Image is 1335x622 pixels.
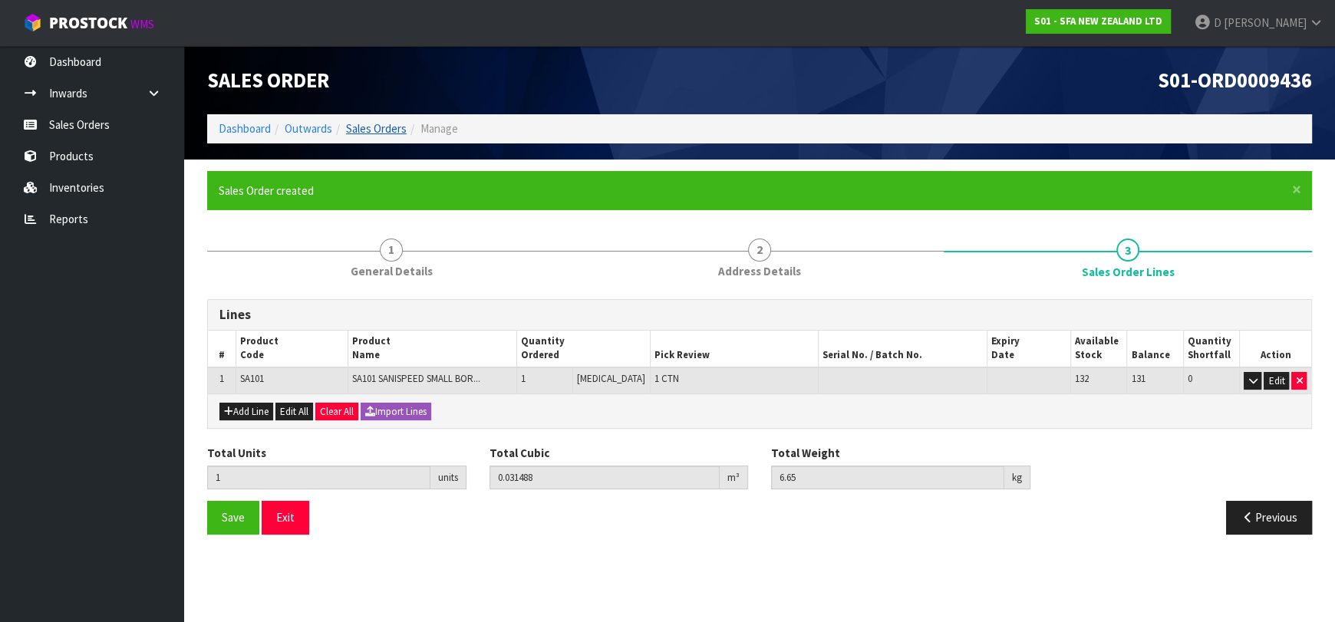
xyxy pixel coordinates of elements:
span: × [1292,179,1301,200]
span: 1 CTN [654,372,679,385]
label: Total Units [207,445,266,461]
span: 3 [1116,239,1139,262]
span: Manage [420,121,458,136]
th: Product Name [348,331,516,367]
span: General Details [351,263,433,279]
button: Import Lines [361,403,431,421]
a: Sales Orders [346,121,407,136]
input: Total Cubic [489,466,720,489]
span: SA101 [240,372,264,385]
input: Total Units [207,466,430,489]
span: 1 [521,372,526,385]
th: Serial No. / Batch No. [819,331,987,367]
strong: S01 - SFA NEW ZEALAND LTD [1034,15,1162,28]
span: Sales Order Lines [207,288,1312,546]
span: Sales Order [207,67,329,93]
button: Previous [1226,501,1312,534]
div: kg [1004,466,1030,490]
div: m³ [720,466,748,490]
th: Balance [1127,331,1183,367]
th: Quantity Shortfall [1183,331,1239,367]
th: Quantity Ordered [516,331,650,367]
span: 132 [1075,372,1089,385]
button: Exit [262,501,309,534]
label: Total Weight [771,445,840,461]
th: Pick Review [650,331,818,367]
span: 131 [1131,372,1145,385]
button: Add Line [219,403,273,421]
img: cube-alt.png [23,13,42,32]
span: Save [222,510,245,525]
th: Expiry Date [987,331,1071,367]
h3: Lines [219,308,1300,322]
span: 1 [380,239,403,262]
span: 0 [1188,372,1192,385]
th: Available Stock [1071,331,1127,367]
a: Dashboard [219,121,271,136]
a: Outwards [285,121,332,136]
span: [MEDICAL_DATA] [577,372,645,385]
span: SA101 SANISPEED SMALL BOR... [352,372,480,385]
th: Action [1239,331,1311,367]
span: Sales Order Lines [1082,264,1175,280]
button: Edit [1264,372,1289,390]
span: Address Details [718,263,801,279]
span: [PERSON_NAME] [1224,15,1307,30]
button: Clear All [315,403,358,421]
button: Edit All [275,403,313,421]
div: units [430,466,466,490]
button: Save [207,501,259,534]
span: ProStock [49,13,127,33]
th: Product Code [236,331,348,367]
span: S01-ORD0009436 [1158,67,1312,93]
label: Total Cubic [489,445,549,461]
input: Total Weight [771,466,1004,489]
span: D [1214,15,1221,30]
small: WMS [130,17,154,31]
span: Sales Order created [219,183,314,198]
th: # [208,331,236,367]
span: 2 [748,239,771,262]
span: 1 [219,372,224,385]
